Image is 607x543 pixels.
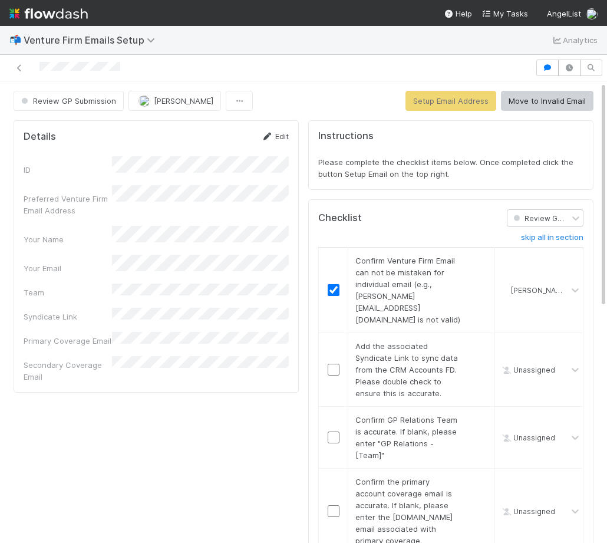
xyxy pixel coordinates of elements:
img: logo-inverted-e16ddd16eac7371096b0.svg [9,4,88,24]
div: Your Email [24,262,112,274]
button: Review GP Submission [14,91,124,111]
div: Secondary Coverage Email [24,359,112,383]
h5: Instructions [318,130,583,142]
a: skip all in section [521,233,583,247]
div: ID [24,164,112,176]
button: Setup Email Address [405,91,496,111]
div: Team [24,287,112,298]
div: Syndicate Link [24,311,112,322]
span: Confirm GP Relations Team is accurate. If blank, please enter "GP Relations - [Team]" [355,415,457,460]
div: Your Name [24,233,112,245]
span: Unassigned [499,506,555,515]
span: Confirm Venture Firm Email can not be mistaken for individual email (e.g., [PERSON_NAME][EMAIL_AD... [355,256,460,324]
a: My Tasks [481,8,528,19]
span: [PERSON_NAME] [511,285,569,294]
img: avatar_18c010e4-930e-4480-823a-7726a265e9dd.png [500,285,509,295]
a: Edit [261,131,289,141]
span: Review GP Submission [511,214,605,223]
img: avatar_18c010e4-930e-4480-823a-7726a265e9dd.png [138,95,150,107]
div: Preferred Venture Firm Email Address [24,193,112,216]
div: Primary Coverage Email [24,335,112,347]
span: My Tasks [481,9,528,18]
span: 📬 [9,35,21,45]
span: AngelList [547,9,581,18]
span: Add the associated Syndicate Link to sync data from the CRM Accounts FD. Please double check to e... [355,341,458,398]
img: avatar_18c010e4-930e-4480-823a-7726a265e9dd.png [586,8,598,20]
span: Please complete the checklist items below. Once completed click the button Setup Email on the top... [318,157,576,179]
div: Help [444,8,472,19]
button: [PERSON_NAME] [128,91,221,111]
span: Unassigned [499,433,555,442]
a: Analytics [551,33,598,47]
h5: Checklist [318,212,362,224]
h5: Details [24,131,56,143]
span: Venture Firm Emails Setup [24,34,161,46]
span: Review GP Submission [19,96,116,106]
button: Move to Invalid Email [501,91,593,111]
span: Unassigned [499,365,555,374]
span: [PERSON_NAME] [154,96,213,106]
h6: skip all in section [521,233,583,242]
